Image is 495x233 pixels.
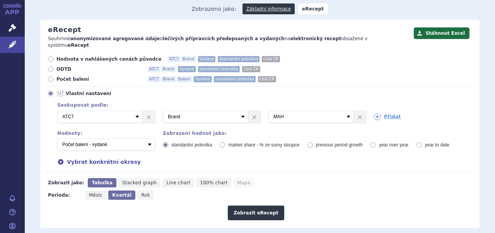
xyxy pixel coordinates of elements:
[148,76,160,82] span: ATC7
[57,131,155,136] div: Hodnoty:
[354,111,366,122] a: ×
[425,142,449,148] span: year to date
[122,180,157,185] span: Stacked graph
[242,3,295,14] a: Základní informace
[49,158,472,166] div: Vybrat konkrétní okresy
[161,66,176,72] span: Brand
[248,111,260,122] a: ×
[112,192,131,198] span: Kvartál
[70,36,160,41] strong: anonymizované agregované údaje
[374,113,401,120] a: Přidat
[198,56,215,62] span: Vydané
[143,111,155,122] a: ×
[290,36,341,41] strong: elektronický recept
[166,180,190,185] span: Line chart
[214,76,256,82] span: standardní jednotka
[56,66,142,72] span: ODTD
[228,206,284,220] button: Zobrazit eRecept
[177,76,192,82] span: Balení
[237,180,250,185] span: Mapa
[194,76,211,82] span: Vydané
[198,66,240,72] span: standardní jednotka
[148,66,160,72] span: ATC7
[228,142,299,148] span: market share - % ze sumy sloupce
[48,36,410,49] p: Souhrnné o na obsažené v systému .
[56,56,161,62] span: Hodnota v nahlášených cenách původce
[68,43,89,48] strong: eRecept
[92,180,112,185] span: Tabulka
[191,3,236,14] span: Zobrazeno jako:
[48,178,84,187] div: Zobrazit jako:
[316,142,363,148] span: previous period growth
[258,76,276,82] span: Celá ČR
[262,56,280,62] span: Celá ČR
[181,56,196,62] span: Brand
[379,142,409,148] span: year over year
[66,90,151,97] span: Vlastní nastavení
[48,26,81,34] h2: eRecept
[141,192,150,198] span: Rok
[178,66,195,72] span: Vydané
[218,56,259,62] span: standardní jednotka
[200,180,227,185] span: 100% chart
[163,131,472,136] div: Zobrazení hodnot jako:
[298,3,328,14] strong: eRecept
[56,76,142,82] span: Počet balení
[163,36,285,41] strong: léčivých přípravcích předepsaných a vydaných
[161,76,176,82] span: Brand
[171,142,212,148] span: standardní jednotka
[49,102,472,108] div: Seskupovat podle:
[167,56,180,62] span: ATC7
[242,66,260,72] span: Celá ČR
[48,190,81,200] div: Perioda:
[89,192,102,198] span: Měsíc
[49,111,472,123] div: 3
[414,27,469,39] button: Stáhnout Excel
